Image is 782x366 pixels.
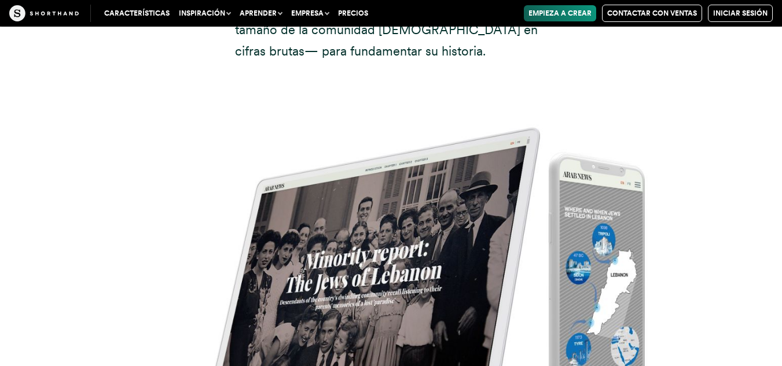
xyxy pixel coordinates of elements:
a: Contactar con Ventas [602,5,702,22]
font: Inspiración [179,9,225,17]
button: Empresa [287,5,333,21]
button: Inspiración [174,5,235,21]
font: Empresa [291,9,324,17]
a: Precios [333,5,373,21]
font: Aprender [240,9,277,17]
font: Precios [338,9,368,17]
a: Iniciar sesión [708,5,773,22]
button: Aprender [235,5,287,21]
img: La artesanía [9,5,79,21]
a: Características [100,5,174,21]
a: Empieza a crear [524,5,596,21]
font: Iniciar sesión [713,9,768,17]
font: Empieza a crear [528,9,592,17]
font: Contactar con Ventas [607,9,697,17]
font: Características [104,9,170,17]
